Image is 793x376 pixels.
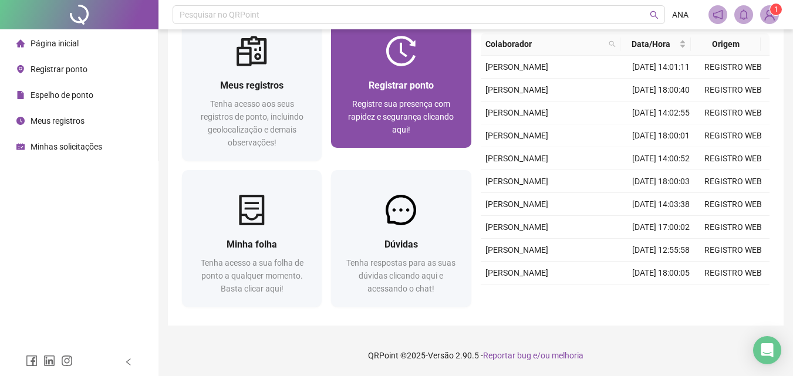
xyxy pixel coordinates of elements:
[625,193,697,216] td: [DATE] 14:03:38
[485,85,548,94] span: [PERSON_NAME]
[697,147,770,170] td: REGISTRO WEB
[384,239,418,250] span: Dúvidas
[697,284,770,307] td: REGISTRO WEB
[31,39,79,48] span: Página inicial
[606,35,618,53] span: search
[124,358,133,366] span: left
[483,351,583,360] span: Reportar bug e/ou melhoria
[774,5,778,13] span: 1
[770,4,782,15] sup: Atualize o seu contato no menu Meus Dados
[182,11,322,161] a: Meus registrosTenha acesso aos seus registros de ponto, incluindo geolocalização e demais observa...
[485,38,605,50] span: Colaborador
[761,6,778,23] img: 92783
[16,117,25,125] span: clock-circle
[16,39,25,48] span: home
[620,33,690,56] th: Data/Hora
[182,170,322,307] a: Minha folhaTenha acesso a sua folha de ponto a qualquer momento. Basta clicar aqui!
[485,199,548,209] span: [PERSON_NAME]
[625,56,697,79] td: [DATE] 14:01:11
[625,216,697,239] td: [DATE] 17:00:02
[31,65,87,74] span: Registrar ponto
[485,154,548,163] span: [PERSON_NAME]
[697,124,770,147] td: REGISTRO WEB
[346,258,455,293] span: Tenha respostas para as suas dúvidas clicando aqui e acessando o chat!
[650,11,659,19] span: search
[697,101,770,124] td: REGISTRO WEB
[485,177,548,186] span: [PERSON_NAME]
[227,239,277,250] span: Minha folha
[220,80,284,91] span: Meus registros
[625,239,697,262] td: [DATE] 12:55:58
[61,355,73,367] span: instagram
[485,131,548,140] span: [PERSON_NAME]
[625,147,697,170] td: [DATE] 14:00:52
[697,262,770,284] td: REGISTRO WEB
[26,355,38,367] span: facebook
[331,11,471,148] a: Registrar pontoRegistre sua presença com rapidez e segurança clicando aqui!
[697,170,770,193] td: REGISTRO WEB
[738,9,749,20] span: bell
[43,355,55,367] span: linkedin
[697,216,770,239] td: REGISTRO WEB
[16,65,25,73] span: environment
[485,268,548,277] span: [PERSON_NAME]
[691,33,761,56] th: Origem
[31,90,93,100] span: Espelho de ponto
[713,9,723,20] span: notification
[625,101,697,124] td: [DATE] 14:02:55
[697,239,770,262] td: REGISTRO WEB
[625,262,697,284] td: [DATE] 18:00:05
[697,193,770,216] td: REGISTRO WEB
[158,335,793,376] footer: QRPoint © 2025 - 2.90.5 -
[697,56,770,79] td: REGISTRO WEB
[485,108,548,117] span: [PERSON_NAME]
[609,40,616,48] span: search
[625,38,676,50] span: Data/Hora
[16,91,25,99] span: file
[672,8,689,21] span: ANA
[753,336,781,364] div: Open Intercom Messenger
[201,99,303,147] span: Tenha acesso aos seus registros de ponto, incluindo geolocalização e demais observações!
[625,284,697,307] td: [DATE] 13:51:53
[428,351,454,360] span: Versão
[369,80,434,91] span: Registrar ponto
[485,222,548,232] span: [PERSON_NAME]
[16,143,25,151] span: schedule
[485,62,548,72] span: [PERSON_NAME]
[331,170,471,307] a: DúvidasTenha respostas para as suas dúvidas clicando aqui e acessando o chat!
[625,170,697,193] td: [DATE] 18:00:03
[625,79,697,101] td: [DATE] 18:00:40
[485,245,548,255] span: [PERSON_NAME]
[201,258,303,293] span: Tenha acesso a sua folha de ponto a qualquer momento. Basta clicar aqui!
[625,124,697,147] td: [DATE] 18:00:01
[697,79,770,101] td: REGISTRO WEB
[31,116,85,126] span: Meus registros
[31,142,102,151] span: Minhas solicitações
[348,99,454,134] span: Registre sua presença com rapidez e segurança clicando aqui!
